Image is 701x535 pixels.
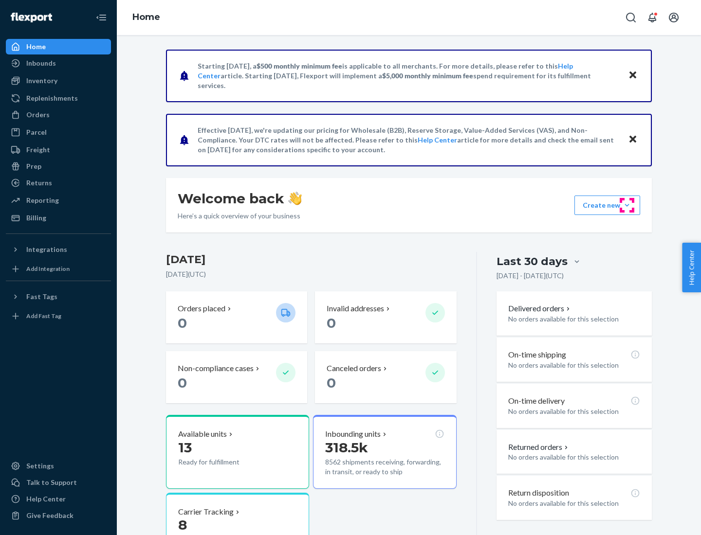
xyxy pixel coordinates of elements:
[26,511,74,520] div: Give Feedback
[178,506,234,517] p: Carrier Tracking
[198,125,619,155] p: Effective [DATE], we're updating our pricing for Wholesale (B2B), Reserve Storage, Value-Added Se...
[6,289,111,304] button: Fast Tags
[6,107,111,123] a: Orders
[26,265,70,273] div: Add Integration
[26,196,59,205] div: Reporting
[508,487,569,499] p: Return disposition
[621,8,641,27] button: Open Search Box
[11,13,52,22] img: Flexport logo
[508,452,640,462] p: No orders available for this selection
[178,517,187,533] span: 8
[26,292,57,302] div: Fast Tags
[6,142,111,158] a: Freight
[6,193,111,208] a: Reporting
[6,242,111,257] button: Integrations
[178,315,187,331] span: 0
[26,494,66,504] div: Help Center
[198,61,619,90] p: Starting [DATE], a is applicable to all merchants. For more details, please refer to this article...
[26,58,56,68] div: Inbounds
[178,457,268,467] p: Ready for fulfillment
[313,415,456,489] button: Inbounding units318.5k8562 shipments receiving, forwarding, in transit, or ready to ship
[26,42,46,52] div: Home
[6,491,111,507] a: Help Center
[178,428,227,440] p: Available units
[288,192,302,205] img: hand-wave emoji
[178,374,187,391] span: 0
[178,439,192,456] span: 13
[26,478,77,487] div: Talk to Support
[508,314,640,324] p: No orders available for this selection
[26,93,78,103] div: Replenishments
[508,442,570,453] button: Returned orders
[6,73,111,89] a: Inventory
[26,76,57,86] div: Inventory
[325,428,381,440] p: Inbounding units
[508,395,565,407] p: On-time delivery
[125,3,168,32] ol: breadcrumbs
[327,315,336,331] span: 0
[132,12,160,22] a: Home
[26,178,52,188] div: Returns
[92,8,111,27] button: Close Navigation
[325,439,368,456] span: 318.5k
[6,175,111,191] a: Returns
[6,508,111,523] button: Give Feedback
[6,90,111,106] a: Replenishments
[257,62,342,70] span: $500 monthly minimum fee
[178,303,225,314] p: Orders placed
[6,39,111,54] a: Home
[166,415,309,489] button: Available units13Ready for fulfillment
[6,475,111,490] a: Talk to Support
[315,351,456,403] button: Canceled orders 0
[26,245,67,254] div: Integrations
[382,71,473,80] span: $5,000 monthly minimum fee
[6,261,111,277] a: Add Integration
[508,499,640,508] p: No orders available for this selection
[26,461,54,471] div: Settings
[418,136,457,144] a: Help Center
[166,252,457,267] h3: [DATE]
[325,457,444,477] p: 8562 shipments receiving, forwarding, in transit, or ready to ship
[6,55,111,71] a: Inbounds
[26,213,46,223] div: Billing
[26,127,47,137] div: Parcel
[327,374,336,391] span: 0
[497,254,568,269] div: Last 30 days
[178,190,302,207] h1: Welcome back
[643,8,662,27] button: Open notifications
[315,291,456,343] button: Invalid addresses 0
[26,161,41,171] div: Prep
[26,145,50,155] div: Freight
[6,125,111,140] a: Parcel
[508,407,640,416] p: No orders available for this selection
[682,243,701,292] button: Help Center
[574,196,640,215] button: Create new
[627,69,639,83] button: Close
[327,303,384,314] p: Invalid addresses
[627,133,639,147] button: Close
[497,271,564,281] p: [DATE] - [DATE] ( UTC )
[6,308,111,324] a: Add Fast Tag
[6,210,111,226] a: Billing
[26,312,61,320] div: Add Fast Tag
[178,211,302,221] p: Here’s a quick overview of your business
[178,363,254,374] p: Non-compliance cases
[664,8,683,27] button: Open account menu
[508,303,572,314] button: Delivered orders
[327,363,381,374] p: Canceled orders
[508,349,566,360] p: On-time shipping
[166,269,457,279] p: [DATE] ( UTC )
[26,110,50,120] div: Orders
[6,458,111,474] a: Settings
[166,291,307,343] button: Orders placed 0
[6,159,111,174] a: Prep
[508,360,640,370] p: No orders available for this selection
[166,351,307,403] button: Non-compliance cases 0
